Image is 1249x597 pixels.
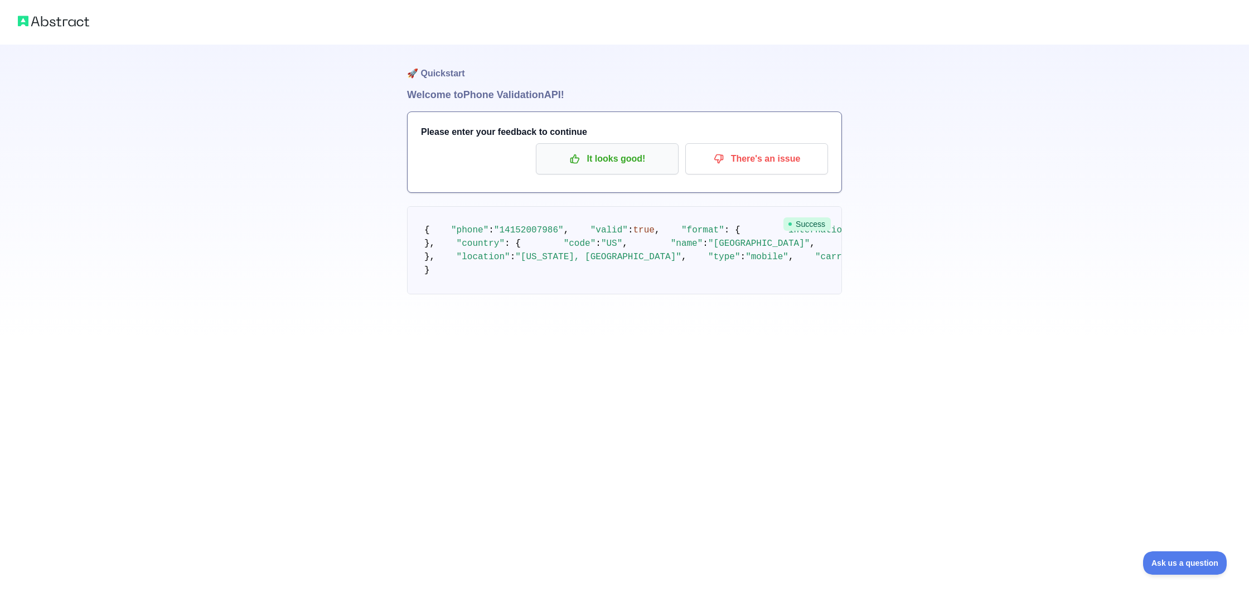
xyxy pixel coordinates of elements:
img: Abstract logo [18,13,89,29]
span: : [628,225,633,235]
span: "mobile" [745,252,788,262]
span: "valid" [590,225,628,235]
button: There's an issue [685,143,828,174]
span: : [596,239,601,249]
span: : [703,239,708,249]
span: , [622,239,628,249]
span: "type" [708,252,740,262]
span: true [633,225,655,235]
span: , [681,252,687,262]
span: "[US_STATE], [GEOGRAPHIC_DATA]" [515,252,681,262]
span: "name" [671,239,703,249]
span: : [488,225,494,235]
span: "code" [564,239,596,249]
span: : [510,252,516,262]
p: It looks good! [544,149,670,168]
span: "phone" [451,225,488,235]
span: "US" [601,239,622,249]
h3: Please enter your feedback to continue [421,125,828,139]
span: "14152007986" [494,225,564,235]
span: "international" [783,225,863,235]
span: "carrier" [815,252,863,262]
h1: Welcome to Phone Validation API! [407,87,842,103]
iframe: Toggle Customer Support [1143,551,1227,575]
span: "country" [457,239,505,249]
code: }, }, } [424,225,1131,275]
span: "[GEOGRAPHIC_DATA]" [708,239,810,249]
span: Success [783,217,831,231]
span: { [424,225,430,235]
span: , [788,252,794,262]
span: : [740,252,746,262]
p: There's an issue [694,149,820,168]
h1: 🚀 Quickstart [407,45,842,87]
span: , [655,225,660,235]
span: : { [505,239,521,249]
span: : { [724,225,740,235]
span: "format" [681,225,724,235]
button: It looks good! [536,143,679,174]
span: "location" [457,252,510,262]
span: , [810,239,815,249]
span: , [564,225,569,235]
